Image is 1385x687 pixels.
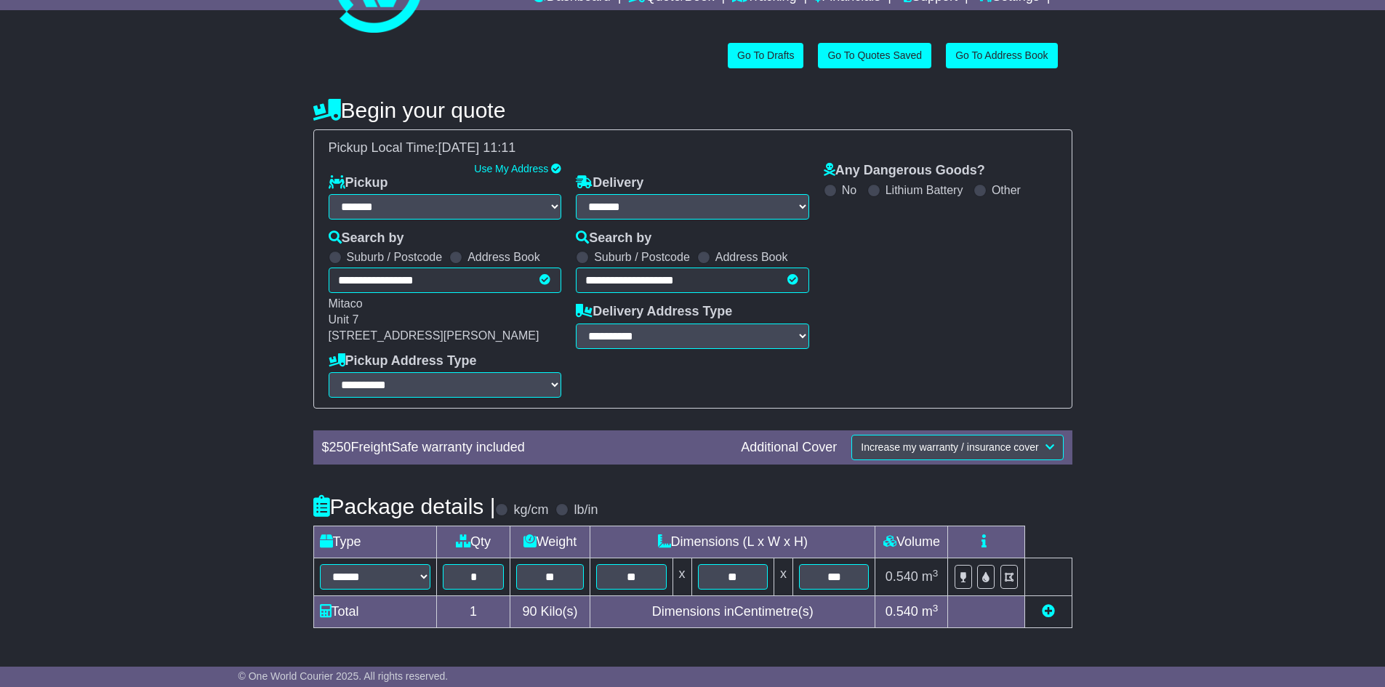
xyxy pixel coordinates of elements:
label: Pickup Address Type [329,353,477,369]
td: x [774,558,792,596]
label: Pickup [329,175,388,191]
a: Go To Drafts [728,43,803,68]
h4: Begin your quote [313,98,1072,122]
td: x [673,558,691,596]
label: Suburb / Postcode [347,250,443,264]
label: Delivery [576,175,643,191]
span: [STREET_ADDRESS][PERSON_NAME] [329,329,539,342]
span: Increase my warranty / insurance cover [861,441,1038,453]
td: 1 [437,596,510,628]
label: Search by [329,230,404,246]
td: Type [313,526,437,558]
td: Qty [437,526,510,558]
sup: 3 [933,568,939,579]
td: Kilo(s) [510,596,590,628]
a: Use My Address [474,163,548,174]
span: 0.540 [886,569,918,584]
label: Any Dangerous Goods? [824,163,985,179]
span: Unit 7 [329,313,359,326]
span: m [922,604,939,619]
label: Lithium Battery [886,183,963,197]
label: Delivery Address Type [576,304,732,320]
td: Dimensions in Centimetre(s) [590,596,875,628]
a: Add new item [1042,604,1055,619]
button: Increase my warranty / insurance cover [851,435,1063,460]
div: $ FreightSafe warranty included [315,440,734,456]
a: Go To Address Book [946,43,1057,68]
span: © One World Courier 2025. All rights reserved. [238,670,449,682]
label: Address Book [467,250,540,264]
label: kg/cm [513,502,548,518]
span: 250 [329,440,351,454]
div: Additional Cover [734,440,844,456]
label: Suburb / Postcode [594,250,690,264]
label: Other [992,183,1021,197]
sup: 3 [933,603,939,614]
div: Pickup Local Time: [321,140,1064,156]
td: Total [313,596,437,628]
span: Mitaco [329,297,363,310]
h4: Package details | [313,494,496,518]
span: 0.540 [886,604,918,619]
td: Dimensions (L x W x H) [590,526,875,558]
label: Address Book [715,250,788,264]
span: m [922,569,939,584]
td: Volume [875,526,948,558]
label: lb/in [574,502,598,518]
a: Go To Quotes Saved [818,43,931,68]
label: No [842,183,856,197]
span: 90 [522,604,537,619]
label: Search by [576,230,651,246]
td: Weight [510,526,590,558]
span: [DATE] 11:11 [438,140,516,155]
